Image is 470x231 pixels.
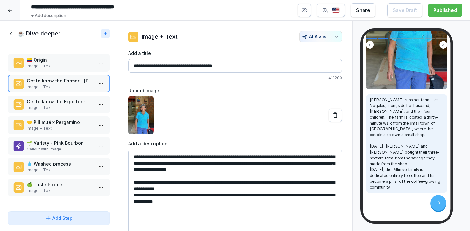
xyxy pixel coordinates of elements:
[128,140,342,147] label: Add a description
[142,32,178,41] p: Image + Text
[128,75,342,81] p: 41 / 200
[302,34,339,39] div: AI Assist
[27,126,93,131] p: Image + Text
[27,84,93,90] p: Image + Text
[128,96,154,134] img: lfd0dtmhx6522zxkw2lupl1j.png
[27,77,93,84] p: Get to know the Farmer - [PERSON_NAME]
[8,75,110,92] div: Get to know the Farmer - [PERSON_NAME]Image + Text
[27,63,93,69] p: Image + Text
[428,4,462,17] button: Published
[27,181,93,188] p: 🍏 Taste Profile
[351,3,375,17] button: Share
[128,50,342,57] label: Add a title
[8,96,110,113] div: Get to know the Exporter - PergaminoImage + Text
[27,188,93,194] p: Image + Text
[27,160,93,167] p: 💧 Washed process
[8,158,110,175] div: 💧 Washed processImage + Text
[8,54,110,72] div: 🇨🇴 OriginImage + Text
[27,140,93,146] p: 🌱 Variety - Pink Bourbon
[8,211,110,225] button: Add Step
[27,146,93,152] p: Callout with Image
[433,7,457,14] div: Published
[17,30,60,37] h1: ☕ Dive deeper
[393,7,417,14] div: Save Draft
[27,105,93,111] p: Image + Text
[387,3,422,17] button: Save Draft
[299,31,342,42] button: AI Assist
[356,7,370,14] div: Share
[332,7,340,13] img: us.svg
[27,98,93,105] p: Get to know the Exporter - Pergamino
[8,116,110,134] div: 🤝 Pillimué x PergaminoImage + Text
[8,137,110,155] div: 🌱 Variety - Pink BourbonCallout with Image
[128,87,342,94] label: Upload Image
[8,179,110,196] div: 🍏 Taste ProfileImage + Text
[27,57,93,63] p: 🇨🇴 Origin
[31,12,66,19] p: + Add description
[27,119,93,126] p: 🤝 Pillimué x Pergamino
[27,167,93,173] p: Image + Text
[370,97,443,190] p: [PERSON_NAME] runs her farm, Los Nogales, alongside her husband, [PERSON_NAME], and their four ch...
[45,215,73,221] div: Add Step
